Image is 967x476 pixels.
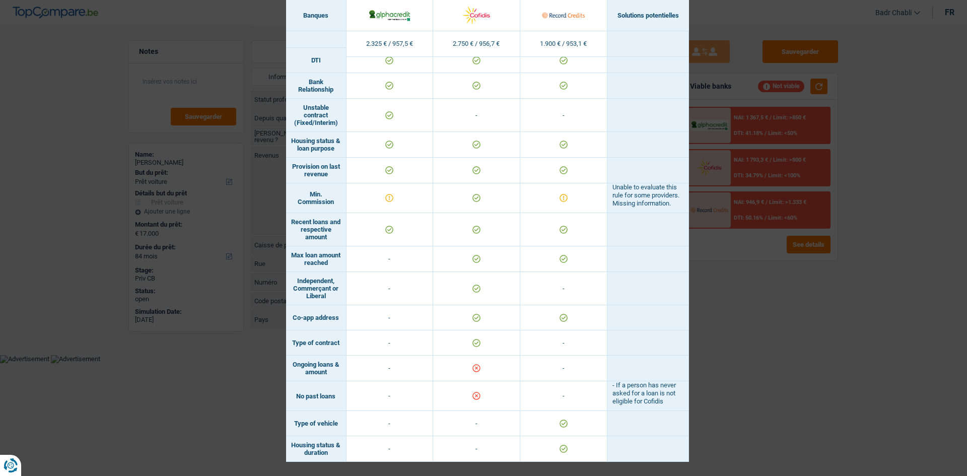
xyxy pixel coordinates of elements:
td: Co-app address [286,305,347,330]
td: - If a person has never asked for a loan is not eligible for Cofidis [607,381,689,411]
img: AlphaCredit [368,9,411,22]
td: Max loan amount reached [286,246,347,272]
td: 2.325 € / 957,5 € [347,31,434,57]
td: Housing status & duration [286,436,347,462]
td: Type of contract [286,330,347,356]
td: Type of vehicle [286,411,347,436]
td: - [433,99,520,132]
td: - [347,272,434,305]
td: Bank Relationship [286,73,347,99]
td: Min. Commission [286,183,347,213]
td: - [520,356,607,381]
td: - [347,330,434,356]
td: Unstable contract (Fixed/Interim) [286,99,347,132]
td: No past loans [286,381,347,411]
td: - [520,272,607,305]
td: - [520,330,607,356]
td: 2.750 € / 956,7 € [433,31,520,57]
img: Cofidis [455,5,498,26]
td: - [347,305,434,330]
td: - [347,436,434,462]
td: 1.900 € / 953,1 € [520,31,607,57]
td: - [347,356,434,381]
td: - [433,436,520,462]
td: Independent, Commerçant or Liberal [286,272,347,305]
td: DTI [286,48,347,73]
td: - [520,99,607,132]
td: Provision on last revenue [286,158,347,183]
td: - [520,381,607,411]
td: Unable to evaluate this rule for some providers. Missing information. [607,183,689,213]
td: - [347,246,434,272]
td: - [347,411,434,436]
img: Record Credits [542,5,585,26]
td: Housing status & loan purpose [286,132,347,158]
td: Recent loans and respective amount [286,213,347,246]
td: - [347,381,434,411]
td: Ongoing loans & amount [286,356,347,381]
td: - [433,411,520,436]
